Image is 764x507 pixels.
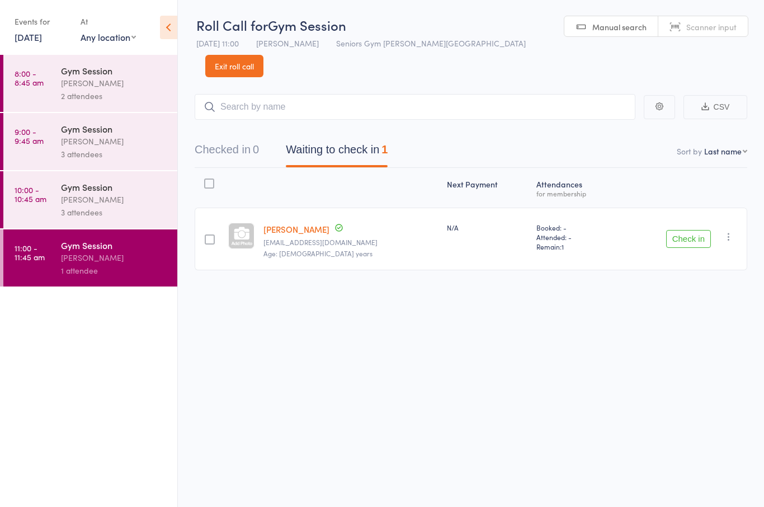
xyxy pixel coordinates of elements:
[61,148,168,161] div: 3 attendees
[536,242,615,251] span: Remain:
[3,55,177,112] a: 8:00 -8:45 amGym Session[PERSON_NAME]2 attendees
[195,94,635,120] input: Search by name
[256,37,319,49] span: [PERSON_NAME]
[677,145,702,157] label: Sort by
[536,190,615,197] div: for membership
[61,206,168,219] div: 3 attendees
[536,232,615,242] span: Attended: -
[536,223,615,232] span: Booked: -
[61,193,168,206] div: [PERSON_NAME]
[263,223,329,235] a: [PERSON_NAME]
[381,143,388,156] div: 1
[81,12,136,31] div: At
[61,135,168,148] div: [PERSON_NAME]
[61,264,168,277] div: 1 attendee
[61,90,168,102] div: 2 attendees
[15,31,42,43] a: [DATE]
[15,12,69,31] div: Events for
[205,55,263,77] a: Exit roll call
[268,16,346,34] span: Gym Session
[286,138,388,167] button: Waiting to check in1
[81,31,136,43] div: Any location
[442,173,532,203] div: Next Payment
[263,238,438,246] small: cherylemarshal@hotmail.com
[263,248,372,258] span: Age: [DEMOGRAPHIC_DATA] years
[61,123,168,135] div: Gym Session
[683,95,747,119] button: CSV
[562,242,564,251] span: 1
[61,251,168,264] div: [PERSON_NAME]
[253,143,259,156] div: 0
[15,127,44,145] time: 9:00 - 9:45 am
[15,243,45,261] time: 11:00 - 11:45 am
[196,16,268,34] span: Roll Call for
[704,145,742,157] div: Last name
[3,113,177,170] a: 9:00 -9:45 amGym Session[PERSON_NAME]3 attendees
[15,185,46,203] time: 10:00 - 10:45 am
[532,173,620,203] div: Atten­dances
[61,239,168,251] div: Gym Session
[447,223,527,232] div: N/A
[61,181,168,193] div: Gym Session
[196,37,239,49] span: [DATE] 11:00
[61,77,168,90] div: [PERSON_NAME]
[3,229,177,287] a: 11:00 -11:45 amGym Session[PERSON_NAME]1 attendee
[195,138,259,167] button: Checked in0
[61,64,168,77] div: Gym Session
[666,230,711,248] button: Check in
[3,171,177,228] a: 10:00 -10:45 amGym Session[PERSON_NAME]3 attendees
[336,37,526,49] span: Seniors Gym [PERSON_NAME][GEOGRAPHIC_DATA]
[592,21,647,32] span: Manual search
[15,69,44,87] time: 8:00 - 8:45 am
[686,21,737,32] span: Scanner input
